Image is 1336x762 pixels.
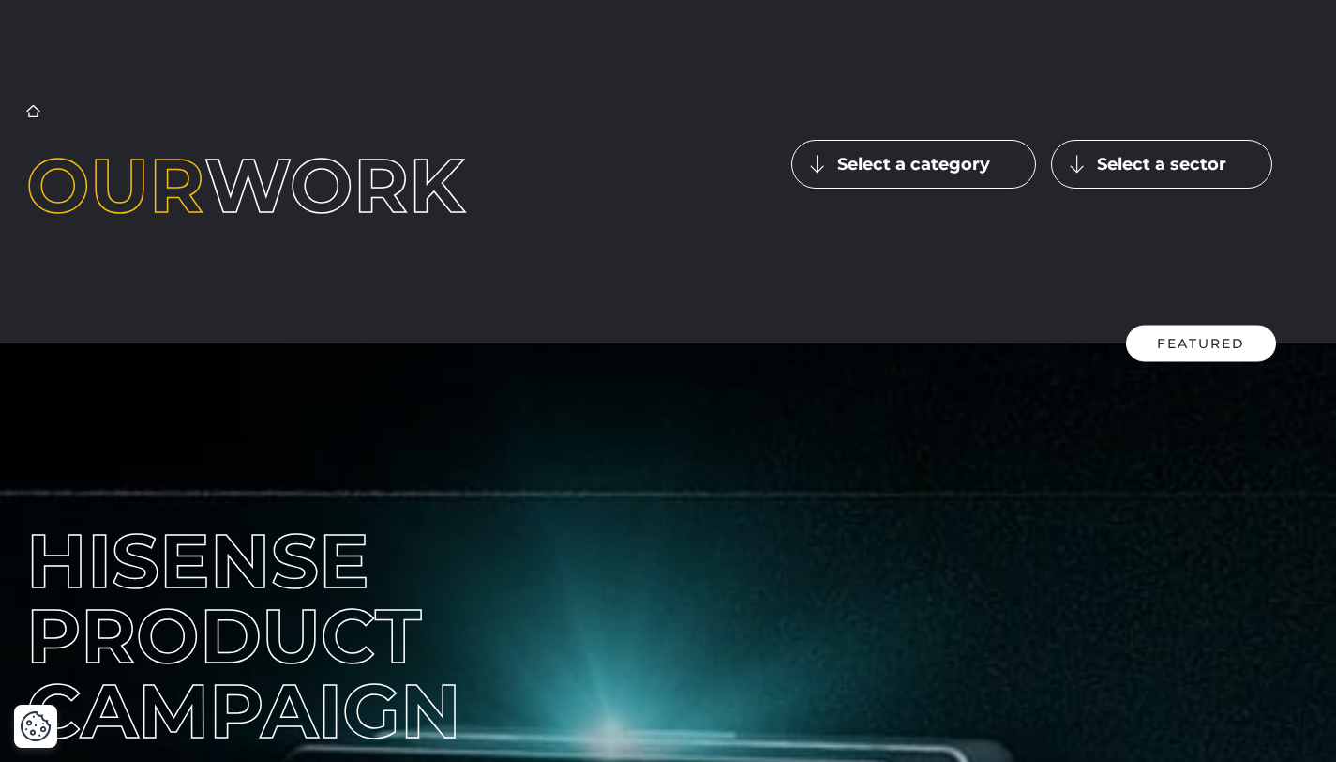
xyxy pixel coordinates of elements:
button: Select a sector [1051,140,1272,189]
a: Home [26,104,40,118]
div: Featured [1126,326,1276,362]
button: Select a category [791,140,1036,189]
button: Cookie Settings [20,710,52,742]
img: Revisit consent button [20,710,52,742]
h1: work [26,148,545,223]
div: Hisense Product Campaign [26,524,654,749]
span: Our [26,140,204,231]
